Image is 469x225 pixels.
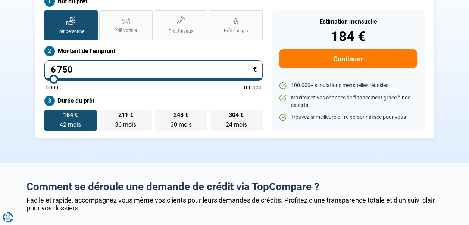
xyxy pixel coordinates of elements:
[118,112,133,118] span: 211 €
[44,46,263,56] label: Montant de l'emprunt
[56,28,85,35] span: Prêt personnel
[115,121,136,128] span: 36 mois
[26,181,443,193] h2: Comment se déroule une demande de crédit via TopCompare ?
[224,28,248,34] span: Prêt énergie
[279,19,417,25] div: Estimation mensuelle
[279,30,417,43] div: 184 €
[26,196,443,212] div: Facile et rapide, accompagnez vous même vos clients pour leurs demandes de crédits. Profitez d'un...
[46,85,58,90] span: 5 000
[226,121,247,128] span: 24 mois
[173,112,188,118] span: 248 €
[229,112,244,118] span: 304 €
[279,82,417,89] li: 100.000+ simulations mensuelles réussies
[279,49,417,68] button: Continuer
[253,66,257,73] span: €
[169,28,193,34] span: Prêt travaux
[243,85,262,90] span: 100 000
[63,112,78,118] span: 184 €
[60,121,81,128] span: 42 mois
[279,114,417,121] li: Trouvez la meilleure offre personnalisée pour vous
[279,94,417,109] li: Maximisez vos chances de financement grâce à nos experts
[44,96,263,106] label: Durée du prêt
[114,27,137,34] span: Prêt voiture
[171,121,192,128] span: 30 mois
